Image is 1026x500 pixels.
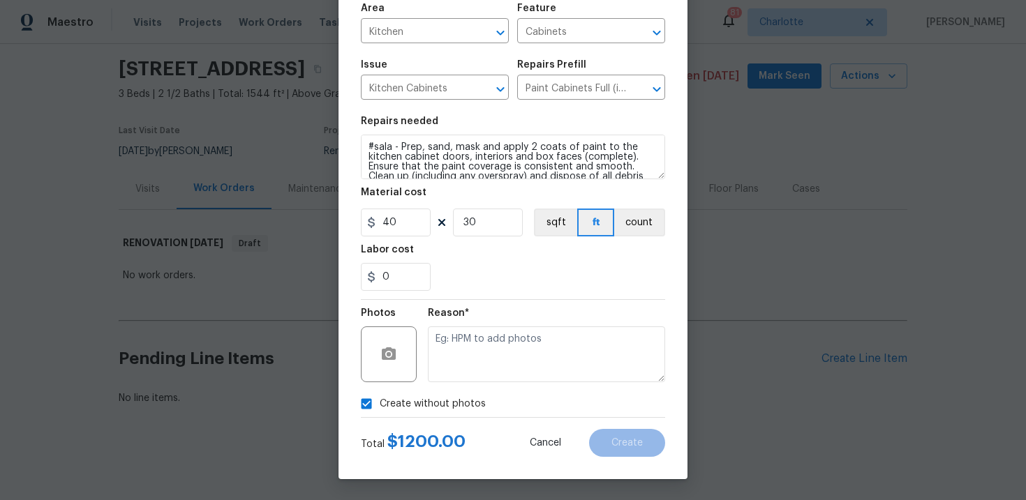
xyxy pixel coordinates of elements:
h5: Repairs needed [361,116,438,126]
button: count [614,209,665,236]
span: Create without photos [380,397,486,411]
button: Open [491,79,510,99]
button: sqft [534,209,577,236]
span: $ 1200.00 [387,433,466,450]
h5: Issue [361,60,387,70]
h5: Material cost [361,188,426,197]
h5: Labor cost [361,245,414,255]
span: Cancel [530,438,561,448]
textarea: #sala - Prep, sand, mask and apply 2 coats of paint to the kitchen cabinet doors, interiors and b... [361,135,665,179]
h5: Photos [361,308,396,318]
button: ft [577,209,614,236]
h5: Repairs Prefill [517,60,586,70]
h5: Reason* [428,308,469,318]
button: Open [647,23,667,43]
button: Cancel [507,429,583,457]
button: Open [491,23,510,43]
span: Create [611,438,643,448]
h5: Feature [517,3,556,13]
h5: Area [361,3,385,13]
div: Total [361,434,466,451]
button: Create [589,429,665,457]
button: Open [647,79,667,99]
